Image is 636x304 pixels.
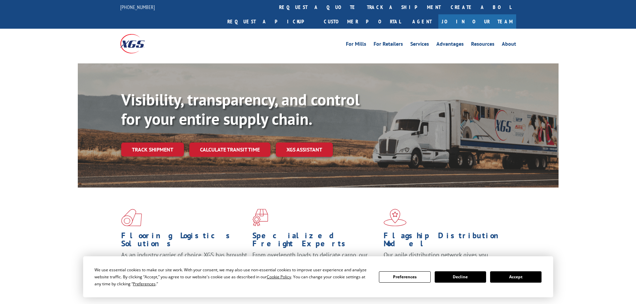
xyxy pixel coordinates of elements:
[379,271,430,283] button: Preferences
[121,251,247,275] span: As an industry carrier of choice, XGS has brought innovation and dedication to flooring logistics...
[406,14,438,29] a: Agent
[384,251,506,267] span: Our agile distribution network gives you nationwide inventory management on demand.
[120,4,155,10] a: [PHONE_NUMBER]
[133,281,156,287] span: Preferences
[436,41,464,49] a: Advantages
[490,271,542,283] button: Accept
[121,142,184,157] a: Track shipment
[374,41,403,49] a: For Retailers
[252,209,268,226] img: xgs-icon-focused-on-flooring-red
[83,256,553,297] div: Cookie Consent Prompt
[121,209,142,226] img: xgs-icon-total-supply-chain-intelligence-red
[252,232,379,251] h1: Specialized Freight Experts
[121,89,360,129] b: Visibility, transparency, and control for your entire supply chain.
[252,251,379,281] p: From overlength loads to delicate cargo, our experienced staff knows the best way to move your fr...
[319,14,406,29] a: Customer Portal
[471,41,494,49] a: Resources
[222,14,319,29] a: Request a pickup
[276,142,333,157] a: XGS ASSISTANT
[346,41,366,49] a: For Mills
[438,14,516,29] a: Join Our Team
[267,274,291,280] span: Cookie Policy
[410,41,429,49] a: Services
[121,232,247,251] h1: Flooring Logistics Solutions
[435,271,486,283] button: Decline
[384,232,510,251] h1: Flagship Distribution Model
[502,41,516,49] a: About
[384,209,407,226] img: xgs-icon-flagship-distribution-model-red
[189,142,270,157] a: Calculate transit time
[94,266,371,287] div: We use essential cookies to make our site work. With your consent, we may also use non-essential ...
